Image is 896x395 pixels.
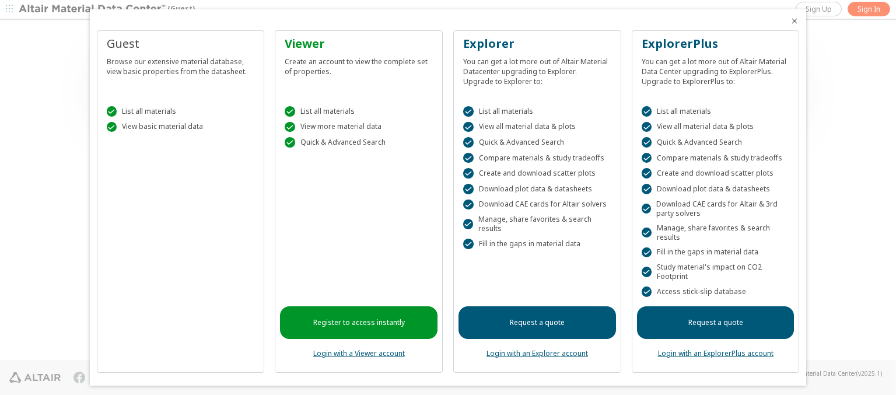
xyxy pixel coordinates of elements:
[790,16,799,26] button: Close
[642,267,652,277] div: 
[642,200,790,218] div: Download CAE cards for Altair & 3rd party solvers
[107,52,255,76] div: Browse our extensive material database, view basic properties from the datasheet.
[463,200,611,210] div: Download CAE cards for Altair solvers
[285,52,433,76] div: Create an account to view the complete set of properties.
[463,122,474,132] div: 
[463,219,473,229] div: 
[463,36,611,52] div: Explorer
[463,137,474,148] div: 
[642,153,652,163] div: 
[285,106,295,117] div: 
[285,122,295,132] div: 
[463,215,611,233] div: Manage, share favorites & search results
[107,122,117,132] div: 
[642,223,790,242] div: Manage, share favorites & search results
[463,184,611,194] div: Download plot data & datasheets
[642,263,790,281] div: Study material's impact on CO2 Footprint
[642,228,652,238] div: 
[313,348,405,358] a: Login with a Viewer account
[459,306,616,339] a: Request a quote
[285,137,295,148] div: 
[642,52,790,86] div: You can get a lot more out of Altair Material Data Center upgrading to ExplorerPlus. Upgrade to E...
[463,137,611,148] div: Quick & Advanced Search
[642,286,652,297] div: 
[642,122,790,132] div: View all material data & plots
[463,168,474,179] div: 
[463,200,474,210] div: 
[107,106,255,117] div: List all materials
[285,36,433,52] div: Viewer
[463,184,474,194] div: 
[642,247,652,258] div: 
[658,348,773,358] a: Login with an ExplorerPlus account
[107,122,255,132] div: View basic material data
[285,106,433,117] div: List all materials
[642,137,652,148] div: 
[285,122,433,132] div: View more material data
[463,153,474,163] div: 
[107,106,117,117] div: 
[107,36,255,52] div: Guest
[463,239,611,249] div: Fill in the gaps in material data
[637,306,794,339] a: Request a quote
[642,168,790,179] div: Create and download scatter plots
[463,52,611,86] div: You can get a lot more out of Altair Material Datacenter upgrading to Explorer. Upgrade to Explor...
[463,239,474,249] div: 
[463,153,611,163] div: Compare materials & study tradeoffs
[280,306,437,339] a: Register to access instantly
[642,184,652,194] div: 
[642,122,652,132] div: 
[642,106,652,117] div: 
[463,106,611,117] div: List all materials
[642,247,790,258] div: Fill in the gaps in material data
[642,106,790,117] div: List all materials
[463,106,474,117] div: 
[487,348,588,358] a: Login with an Explorer account
[642,204,651,214] div: 
[642,286,790,297] div: Access stick-slip database
[642,137,790,148] div: Quick & Advanced Search
[285,137,433,148] div: Quick & Advanced Search
[463,122,611,132] div: View all material data & plots
[642,153,790,163] div: Compare materials & study tradeoffs
[463,168,611,179] div: Create and download scatter plots
[642,168,652,179] div: 
[642,36,790,52] div: ExplorerPlus
[642,184,790,194] div: Download plot data & datasheets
